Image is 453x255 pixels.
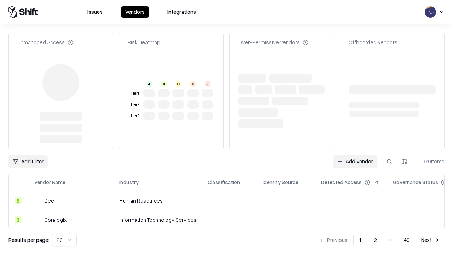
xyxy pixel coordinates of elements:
button: Next [417,234,445,246]
button: Issues [83,6,107,18]
div: B [15,197,22,204]
img: Coralogix [34,216,41,223]
button: 1 [353,234,367,246]
div: Tier 2 [129,102,141,108]
div: - [208,197,251,204]
div: - [321,216,382,223]
nav: pagination [314,234,445,246]
div: Information Technology Services [119,216,196,223]
div: Offboarded Vendors [349,39,397,46]
div: - [263,197,310,204]
div: Detected Access [321,178,362,186]
div: D [190,81,196,87]
div: - [321,197,382,204]
div: Deel [44,197,55,204]
div: B [15,216,22,223]
a: Add Vendor [333,155,377,168]
div: Over-Permissive Vendors [238,39,308,46]
div: F [205,81,210,87]
div: Tier 3 [129,113,141,119]
button: 49 [398,234,415,246]
div: - [263,216,310,223]
div: Classification [208,178,240,186]
div: Vendor Name [34,178,65,186]
img: Deel [34,197,41,204]
button: Vendors [121,6,149,18]
p: Results per page: [8,236,49,244]
div: 970 items [416,158,445,165]
div: Unmanaged Access [17,39,73,46]
button: Add Filter [8,155,48,168]
button: 2 [368,234,383,246]
div: Risk Heatmap [128,39,160,46]
div: Identity Source [263,178,298,186]
div: Human Resources [119,197,196,204]
div: Tier 1 [129,90,141,96]
div: B [161,81,167,87]
div: Industry [119,178,139,186]
div: A [147,81,152,87]
div: - [208,216,251,223]
div: C [176,81,181,87]
div: Governance Status [393,178,438,186]
button: Integrations [163,6,200,18]
div: Coralogix [44,216,67,223]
